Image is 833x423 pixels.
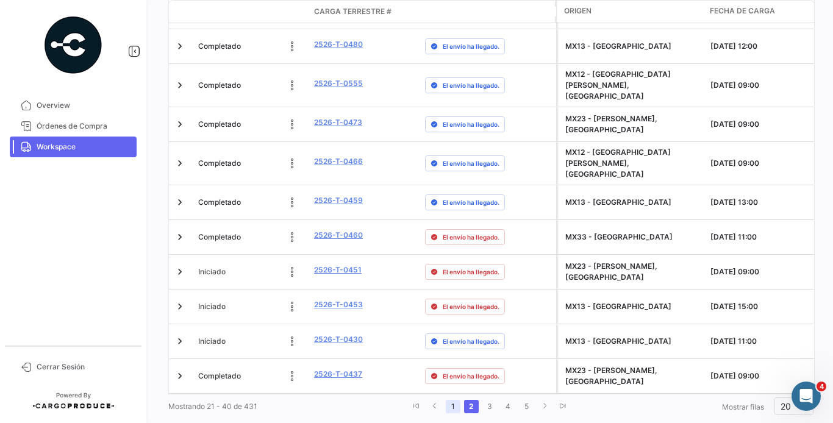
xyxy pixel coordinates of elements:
span: El envío ha llegado. [443,158,499,168]
a: 5 [519,400,534,413]
span: Completado [198,119,241,130]
span: Completado [198,197,241,208]
a: Expand/Collapse Row [174,196,186,208]
datatable-header-cell: Origen [557,1,704,23]
span: MX12 - Los Reyes, Michoacán [565,148,671,179]
a: Expand/Collapse Row [174,118,186,130]
span: El envío ha llegado. [443,336,499,346]
a: 3 [482,400,497,413]
a: 2526-T-0453 [314,299,363,310]
a: 2526-T-0460 [314,230,363,241]
a: go to next page [537,400,552,413]
a: Expand/Collapse Row [174,370,186,382]
a: Expand/Collapse Row [174,300,186,313]
span: MX12 - Los Reyes, Michoacán [565,69,671,101]
iframe: Intercom live chat [792,382,821,411]
div: [DATE] 11:00 [710,232,811,243]
a: Expand/Collapse Row [174,231,186,243]
span: El envío ha llegado. [443,80,499,90]
span: MX13 - Jocotepec [565,41,671,51]
datatable-header-cell: Carga Terrestre # [309,1,420,22]
li: page 2 [462,396,481,417]
div: [DATE] 13:00 [710,197,811,208]
span: Carga Terrestre # [314,6,391,17]
img: powered-by.png [43,15,104,76]
span: Mostrar filas [722,402,764,411]
span: Completado [198,41,241,52]
a: Overview [10,95,137,116]
span: MX23 - Cd Guzman, Jalisco [565,114,657,134]
li: page 5 [517,396,535,417]
a: 2526-T-0430 [314,334,363,345]
span: El envío ha llegado. [443,41,499,51]
div: [DATE] 15:00 [710,301,811,312]
span: Órdenes de Compra [37,121,132,132]
span: Workspace [37,141,132,152]
a: 2526-T-0451 [314,265,362,275]
li: page 4 [499,396,517,417]
a: 2 [464,400,479,413]
datatable-header-cell: Estado [193,7,309,16]
span: Completado [198,371,241,382]
a: 1 [446,400,460,413]
a: 2526-T-0466 [314,156,363,167]
span: Completado [198,158,241,169]
span: Completado [198,232,241,243]
span: Iniciado [198,266,226,277]
span: Fecha de carga [710,5,775,16]
a: Expand/Collapse Row [174,40,186,52]
a: 2526-T-0459 [314,195,363,206]
datatable-header-cell: Delay Status [420,7,556,16]
div: [DATE] 09:00 [710,119,811,130]
a: 2526-T-0555 [314,78,363,89]
a: go to previous page [427,400,442,413]
span: El envío ha llegado. [443,371,499,381]
span: El envío ha llegado. [443,232,499,242]
li: page 3 [481,396,499,417]
div: [DATE] 09:00 [710,266,811,277]
span: MX23 - Cd Guzman, Jalisco [565,366,657,386]
a: Expand/Collapse Row [174,266,186,278]
a: go to first page [409,400,424,413]
span: El envío ha llegado. [443,119,499,129]
div: [DATE] 09:00 [710,371,811,382]
span: El envío ha llegado. [443,302,499,311]
a: Órdenes de Compra [10,116,137,137]
datatable-header-cell: Fecha de carga [705,1,815,23]
a: 2526-T-0473 [314,117,362,128]
span: MX13 - Jocotepec [565,336,671,346]
span: 20 [781,401,791,411]
span: Cerrar Sesión [37,361,132,372]
span: MX13 - Jocotepec [565,197,671,207]
span: Completado [198,80,241,91]
span: Iniciado [198,336,226,347]
span: MX13 - Jocotepec [565,302,671,311]
span: Mostrando 21 - 40 de 431 [168,402,257,411]
span: MX23 - Cd Guzman, Jalisco [565,261,657,282]
a: Workspace [10,137,137,157]
a: go to last page [556,400,570,413]
span: Overview [37,100,132,111]
a: Expand/Collapse Row [174,157,186,169]
li: page 1 [444,396,462,417]
span: 4 [817,382,826,391]
span: MX33 - Zamora [565,232,673,241]
a: 2526-T-0437 [314,369,362,380]
a: 2526-T-0480 [314,39,363,50]
div: [DATE] 09:00 [710,158,811,169]
span: Origen [564,5,592,16]
a: 4 [501,400,515,413]
span: El envío ha llegado. [443,267,499,277]
span: Iniciado [198,301,226,312]
div: [DATE] 09:00 [710,80,811,91]
div: [DATE] 12:00 [710,41,811,52]
span: El envío ha llegado. [443,197,499,207]
a: Expand/Collapse Row [174,79,186,91]
a: Expand/Collapse Row [174,335,186,347]
div: [DATE] 11:00 [710,336,811,347]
